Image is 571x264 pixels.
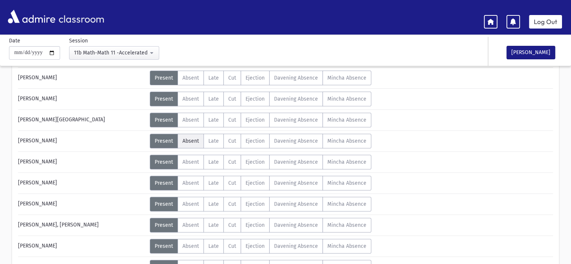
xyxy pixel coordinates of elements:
span: Mincha Absence [327,96,366,102]
span: Ejection [246,75,265,81]
span: Present [155,138,173,144]
div: AttTypes [150,92,371,106]
span: Davening Absence [274,117,318,123]
label: Date [9,37,20,45]
span: Mincha Absence [327,222,366,228]
div: AttTypes [150,176,371,190]
button: [PERSON_NAME] [506,46,555,59]
span: Absent [182,138,199,144]
span: Davening Absence [274,96,318,102]
span: Mincha Absence [327,138,366,144]
div: AttTypes [150,113,371,127]
span: Absent [182,96,199,102]
span: Davening Absence [274,201,318,207]
span: Ejection [246,138,265,144]
span: Davening Absence [274,159,318,165]
button: 11b Math-Math 11 -Accelerated Algebra II(10:43AM-11:27AM) [69,46,159,60]
span: Ejection [246,222,265,228]
span: Present [155,243,173,249]
span: Davening Absence [274,222,318,228]
span: Late [208,96,219,102]
span: Absent [182,180,199,186]
span: Late [208,75,219,81]
span: Davening Absence [274,180,318,186]
span: Present [155,222,173,228]
span: Mincha Absence [327,180,366,186]
div: [PERSON_NAME] [14,197,150,211]
div: [PERSON_NAME] [14,239,150,253]
div: [PERSON_NAME] [14,92,150,106]
span: Present [155,180,173,186]
div: [PERSON_NAME] [14,71,150,85]
span: Mincha Absence [327,75,366,81]
span: Late [208,180,219,186]
span: Mincha Absence [327,159,366,165]
span: Cut [228,243,236,249]
span: Present [155,75,173,81]
div: AttTypes [150,218,371,232]
span: Absent [182,201,199,207]
span: Present [155,117,173,123]
span: Cut [228,222,236,228]
div: [PERSON_NAME] [14,134,150,148]
span: Late [208,201,219,207]
span: classroom [57,7,104,27]
span: Davening Absence [274,138,318,144]
span: Cut [228,159,236,165]
span: Present [155,159,173,165]
div: AttTypes [150,239,371,253]
div: [PERSON_NAME] [14,155,150,169]
span: Late [208,117,219,123]
span: Absent [182,243,199,249]
span: Absent [182,75,199,81]
div: AttTypes [150,155,371,169]
div: 11b Math-Math 11 -Accelerated Algebra II(10:43AM-11:27AM) [74,49,148,57]
div: AttTypes [150,197,371,211]
a: Log Out [529,15,562,29]
span: Cut [228,96,236,102]
span: Davening Absence [274,75,318,81]
span: Ejection [246,180,265,186]
span: Cut [228,75,236,81]
div: [PERSON_NAME][GEOGRAPHIC_DATA] [14,113,150,127]
span: Mincha Absence [327,243,366,249]
span: Ejection [246,96,265,102]
span: Present [155,96,173,102]
span: Ejection [246,201,265,207]
span: Late [208,159,219,165]
div: [PERSON_NAME] [14,176,150,190]
span: Cut [228,138,236,144]
span: Late [208,243,219,249]
span: Absent [182,159,199,165]
span: Ejection [246,117,265,123]
span: Cut [228,180,236,186]
span: Late [208,138,219,144]
div: [PERSON_NAME], [PERSON_NAME] [14,218,150,232]
span: Mincha Absence [327,117,366,123]
span: Late [208,222,219,228]
span: Cut [228,117,236,123]
span: Ejection [246,159,265,165]
img: AdmirePro [6,8,57,25]
div: AttTypes [150,134,371,148]
div: AttTypes [150,71,371,85]
label: Session [69,37,88,45]
span: Present [155,201,173,207]
span: Absent [182,222,199,228]
span: Cut [228,201,236,207]
span: Absent [182,117,199,123]
span: Mincha Absence [327,201,366,207]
